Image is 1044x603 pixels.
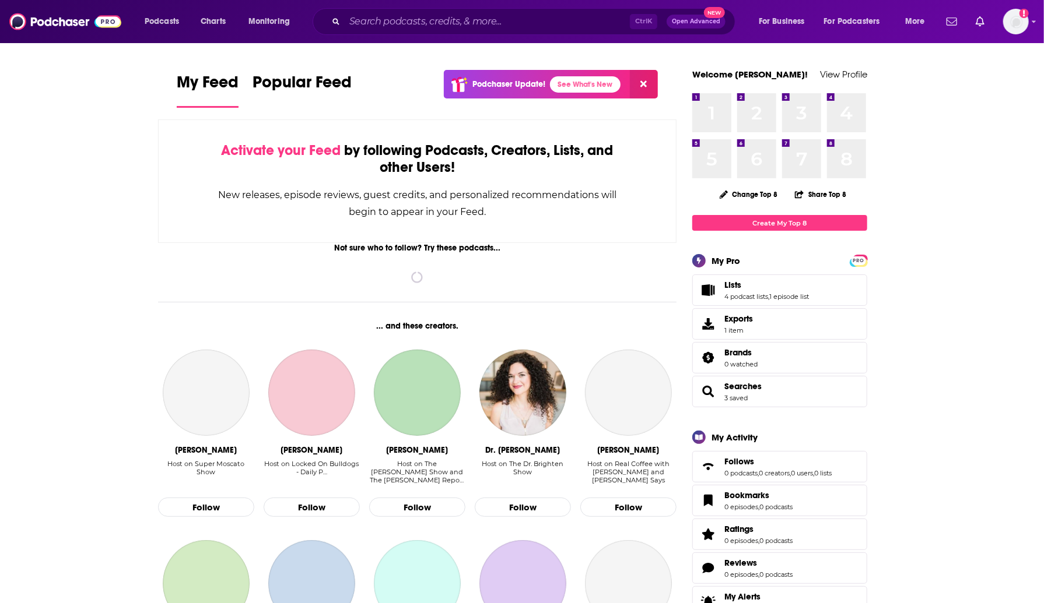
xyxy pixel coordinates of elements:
button: open menu [897,12,940,31]
button: open menu [817,12,897,31]
p: Podchaser Update! [472,79,545,89]
span: Logged in as elizabeth.zheng [1003,9,1029,34]
div: Bill Handel [386,445,448,455]
div: Host on Locked On Bulldogs - Daily P… [264,460,360,485]
a: View Profile [820,69,867,80]
span: , [768,292,769,301]
a: 0 creators [759,469,790,477]
button: Change Top 8 [713,187,785,202]
span: Activate your Feed [221,142,341,159]
button: open menu [751,12,819,31]
input: Search podcasts, credits, & more... [345,12,630,31]
span: Ratings [692,519,867,550]
div: Scott Adams [597,445,659,455]
a: Dr. Jolene Brighten [479,350,566,436]
img: Podchaser - Follow, Share and Rate Podcasts [9,10,121,33]
span: Reviews [724,558,757,568]
button: open menu [136,12,194,31]
a: Searches [724,381,762,392]
a: 0 lists [814,469,832,477]
span: Open Advanced [672,19,720,24]
a: Daniel Monroe [268,350,355,436]
span: 1 item [724,326,753,334]
a: Scott Adams [585,350,671,436]
a: PRO [852,256,866,265]
a: See What's New [550,76,621,93]
a: Bill Handel [374,350,460,436]
div: Daniel Monroe [281,445,342,455]
span: Exports [724,313,753,324]
button: Show profile menu [1003,9,1029,34]
button: Follow [475,498,571,517]
span: , [758,570,759,579]
a: Reviews [724,558,793,568]
a: 1 episode list [769,292,809,301]
a: 3 saved [724,394,748,402]
div: Host on The Dr. Brighten Show [475,460,571,485]
span: , [758,503,759,511]
div: My Pro [712,255,740,266]
span: Follows [692,451,867,482]
div: ... and these creators. [158,321,677,331]
button: Open AdvancedNew [667,15,726,29]
div: Host on The Dr. Brighten Show [475,460,571,476]
div: by following Podcasts, Creators, Lists, and other Users! [217,142,618,176]
span: My Feed [177,72,239,99]
a: Brands [696,350,720,366]
span: Lists [724,280,741,290]
div: Host on Real Coffee with Scott Adams and Scott Adams Says [580,460,677,485]
span: Podcasts [145,13,179,30]
div: Host on Super Moscato Show [158,460,254,485]
span: Brands [692,342,867,373]
a: Lists [696,282,720,298]
a: Exports [692,308,867,340]
div: New releases, episode reviews, guest credits, and personalized recommendations will begin to appe... [217,186,618,220]
button: Follow [158,498,254,517]
span: Searches [692,376,867,407]
span: Exports [696,316,720,332]
span: , [758,537,759,545]
a: Bookmarks [696,492,720,509]
button: Follow [580,498,677,517]
span: Charts [201,13,226,30]
span: Brands [724,347,752,358]
a: Reviews [696,560,720,576]
a: Bookmarks [724,490,793,500]
a: 0 podcasts [759,537,793,545]
span: Follows [724,456,754,467]
a: 0 episodes [724,570,758,579]
a: Popular Feed [253,72,352,108]
a: 0 episodes [724,503,758,511]
a: Vincent Moscato [163,350,249,436]
a: 0 podcasts [724,469,758,477]
a: Ratings [724,524,793,534]
div: Vincent Moscato [175,445,237,455]
div: Not sure who to follow? Try these podcasts... [158,243,677,253]
a: Follows [696,459,720,475]
a: 4 podcast lists [724,292,768,301]
a: Brands [724,347,758,358]
span: My Alerts [724,591,761,602]
div: Host on The Bill Handel Show and The Laporte Report (Audio) [369,460,465,485]
a: Ratings [696,526,720,542]
button: open menu [240,12,305,31]
a: 0 users [791,469,813,477]
span: Popular Feed [253,72,352,99]
div: Search podcasts, credits, & more... [324,8,747,35]
span: New [704,7,725,18]
a: 0 episodes [724,537,758,545]
a: Follows [724,456,832,467]
a: Searches [696,383,720,400]
button: Follow [264,498,360,517]
a: My Feed [177,72,239,108]
div: My Activity [712,432,758,443]
span: Reviews [692,552,867,584]
span: , [758,469,759,477]
a: 0 podcasts [759,503,793,511]
button: Share Top 8 [794,183,847,206]
img: User Profile [1003,9,1029,34]
span: Monitoring [248,13,290,30]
